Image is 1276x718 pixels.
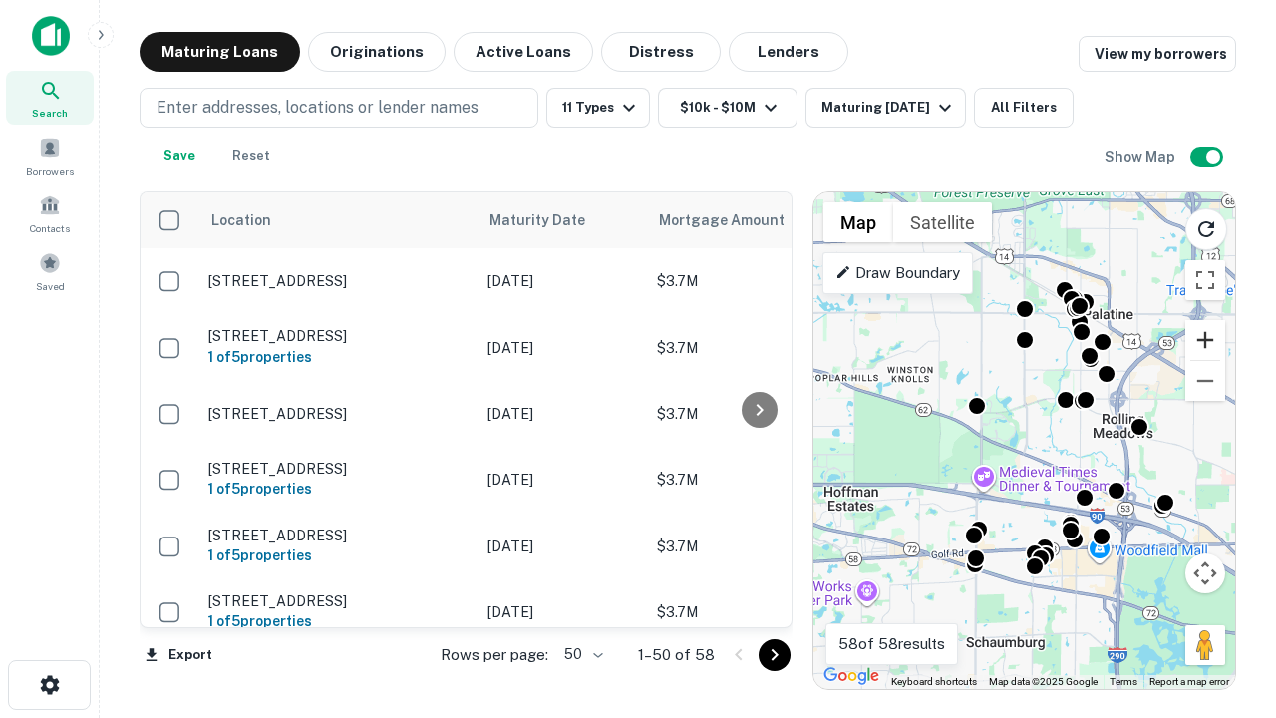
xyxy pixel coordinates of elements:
p: $3.7M [657,270,856,292]
span: Mortgage Amount [659,208,810,232]
p: [STREET_ADDRESS] [208,527,468,544]
img: Google [818,663,884,689]
div: 50 [556,640,606,669]
th: Maturity Date [478,192,647,248]
p: [DATE] [487,469,637,491]
p: [STREET_ADDRESS] [208,272,468,290]
button: Lenders [729,32,848,72]
span: Saved [36,278,65,294]
button: Originations [308,32,446,72]
p: [STREET_ADDRESS] [208,405,468,423]
p: [DATE] [487,403,637,425]
div: 0 0 [813,192,1235,689]
iframe: Chat Widget [1176,495,1276,590]
p: [STREET_ADDRESS] [208,460,468,478]
a: Open this area in Google Maps (opens a new window) [818,663,884,689]
button: 11 Types [546,88,650,128]
img: capitalize-icon.png [32,16,70,56]
p: Rows per page: [441,643,548,667]
p: [DATE] [487,337,637,359]
button: Reset [219,136,283,176]
a: Borrowers [6,129,94,182]
th: Location [198,192,478,248]
button: Go to next page [759,639,791,671]
button: Export [140,640,217,670]
button: Distress [601,32,721,72]
h6: 1 of 5 properties [208,544,468,566]
span: Maturity Date [489,208,611,232]
div: Maturing [DATE] [821,96,957,120]
a: Report a map error [1149,676,1229,687]
button: Show satellite imagery [893,202,992,242]
p: [STREET_ADDRESS] [208,592,468,610]
button: Toggle fullscreen view [1185,260,1225,300]
p: $3.7M [657,337,856,359]
a: View my borrowers [1079,36,1236,72]
button: Show street map [823,202,893,242]
p: [DATE] [487,601,637,623]
button: Keyboard shortcuts [891,675,977,689]
button: Reload search area [1185,208,1227,250]
button: Maturing Loans [140,32,300,72]
a: Saved [6,244,94,298]
button: All Filters [974,88,1074,128]
p: [DATE] [487,270,637,292]
button: Drag Pegman onto the map to open Street View [1185,625,1225,665]
button: Active Loans [454,32,593,72]
span: Borrowers [26,163,74,179]
a: Search [6,71,94,125]
button: Save your search to get updates of matches that match your search criteria. [148,136,211,176]
p: Draw Boundary [835,261,960,285]
button: Enter addresses, locations or lender names [140,88,538,128]
span: Map data ©2025 Google [989,676,1098,687]
th: Mortgage Amount [647,192,866,248]
h6: Show Map [1105,146,1178,168]
button: $10k - $10M [658,88,797,128]
p: Enter addresses, locations or lender names [157,96,478,120]
button: Zoom out [1185,361,1225,401]
button: Zoom in [1185,320,1225,360]
h6: 1 of 5 properties [208,478,468,500]
p: 58 of 58 results [838,632,945,656]
h6: 1 of 5 properties [208,610,468,632]
span: Contacts [30,220,70,236]
p: $3.7M [657,403,856,425]
span: Search [32,105,68,121]
p: $3.7M [657,536,856,557]
h6: 1 of 5 properties [208,346,468,368]
p: $3.7M [657,469,856,491]
p: 1–50 of 58 [638,643,715,667]
p: $3.7M [657,601,856,623]
button: Maturing [DATE] [805,88,966,128]
span: Location [210,208,271,232]
p: [STREET_ADDRESS] [208,327,468,345]
a: Contacts [6,186,94,240]
p: [DATE] [487,536,637,557]
a: Terms (opens in new tab) [1110,676,1137,687]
